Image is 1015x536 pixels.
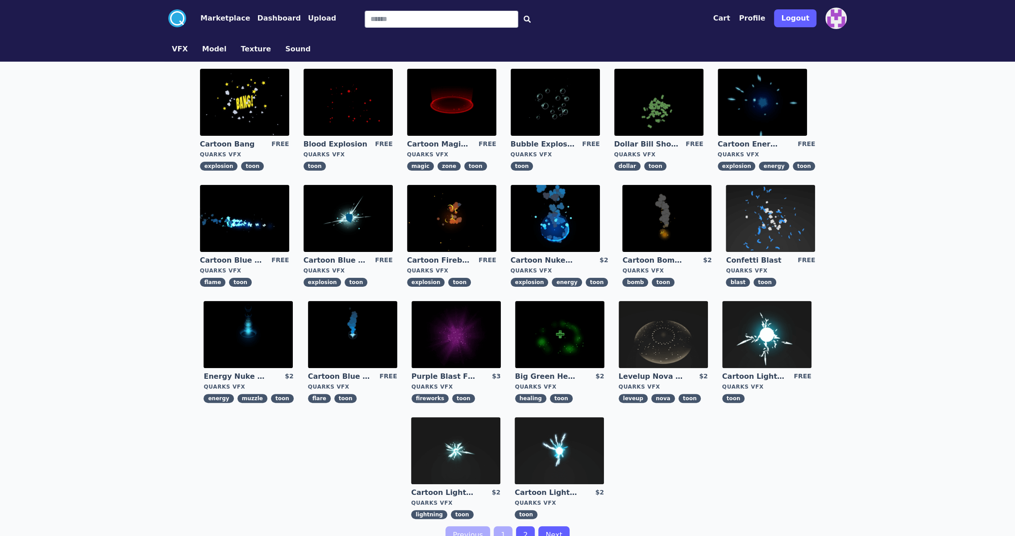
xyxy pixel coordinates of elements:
a: Cartoon Bomb Fuse [622,255,686,265]
span: explosion [200,162,238,171]
img: imgAlt [304,69,393,136]
div: $2 [599,255,608,265]
div: Quarks VFX [407,267,496,274]
a: Logout [774,6,816,31]
div: $2 [703,255,711,265]
a: Cartoon Blue Flare [308,372,372,381]
a: Cartoon Magic Zone [407,139,471,149]
a: Cartoon Lightning Ball Explosion [411,488,475,498]
span: explosion [407,278,445,287]
span: magic [407,162,434,171]
div: Quarks VFX [722,383,811,390]
div: FREE [582,139,599,149]
div: Quarks VFX [619,383,708,390]
button: Marketplace [200,13,250,24]
span: toon [515,510,537,519]
a: Cartoon Lightning Ball with Bloom [515,488,579,498]
div: Quarks VFX [200,151,289,158]
div: Quarks VFX [411,499,500,507]
button: Profile [739,13,765,24]
a: Upload [301,13,336,24]
div: Quarks VFX [304,151,393,158]
span: zone [437,162,461,171]
div: FREE [478,139,496,149]
div: FREE [798,255,815,265]
img: imgAlt [407,185,496,252]
a: Cartoon Energy Explosion [718,139,782,149]
a: Confetti Blast [726,255,790,265]
a: Cartoon Blue Flamethrower [200,255,264,265]
img: imgAlt [515,417,604,484]
img: imgAlt [308,301,397,368]
span: flame [200,278,226,287]
div: FREE [271,139,289,149]
div: $2 [492,488,500,498]
button: Model [202,44,227,54]
a: Cartoon Lightning Ball [722,372,786,381]
span: toon [304,162,326,171]
span: toon [448,278,471,287]
span: nova [651,394,675,403]
span: toon [452,394,475,403]
span: muzzle [237,394,267,403]
img: imgAlt [304,185,393,252]
span: toon [464,162,487,171]
button: Dashboard [257,13,301,24]
div: FREE [794,372,811,381]
span: toon [241,162,264,171]
span: toon [793,162,815,171]
span: bomb [622,278,648,287]
span: toon [644,162,667,171]
span: toon [271,394,294,403]
span: toon [229,278,252,287]
div: FREE [379,372,397,381]
div: FREE [686,139,703,149]
img: imgAlt [200,69,289,136]
span: explosion [718,162,756,171]
div: $3 [492,372,500,381]
a: Model [195,44,234,54]
span: healing [515,394,546,403]
a: Cartoon Fireball Explosion [407,255,471,265]
span: toon [586,278,608,287]
img: imgAlt [511,69,600,136]
img: imgAlt [412,301,501,368]
div: FREE [375,255,392,265]
button: Sound [285,44,311,54]
img: imgAlt [722,301,811,368]
div: Quarks VFX [622,267,711,274]
span: toon [334,394,357,403]
a: Purple Blast Fireworks [412,372,476,381]
span: toon [678,394,701,403]
div: Quarks VFX [718,151,815,158]
div: Quarks VFX [407,151,496,158]
div: Quarks VFX [308,383,397,390]
img: imgAlt [619,301,708,368]
button: Texture [241,44,271,54]
a: Dollar Bill Shower [614,139,678,149]
div: Quarks VFX [304,267,393,274]
img: imgAlt [515,301,604,368]
span: toon [550,394,573,403]
img: imgAlt [622,185,711,252]
img: imgAlt [718,69,807,136]
div: Quarks VFX [511,267,608,274]
input: Search [365,11,518,28]
div: FREE [478,255,496,265]
a: Cartoon Nuke Energy Explosion [511,255,575,265]
img: profile [825,8,847,29]
a: VFX [165,44,195,54]
span: toon [722,394,745,403]
img: imgAlt [204,301,293,368]
a: Sound [278,44,318,54]
span: flare [308,394,331,403]
img: imgAlt [614,69,703,136]
span: fireworks [412,394,449,403]
button: Upload [308,13,336,24]
span: explosion [304,278,341,287]
a: Marketplace [186,13,250,24]
a: Cartoon Blue Gas Explosion [304,255,368,265]
a: Levelup Nova Effect [619,372,683,381]
span: leveup [619,394,648,403]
